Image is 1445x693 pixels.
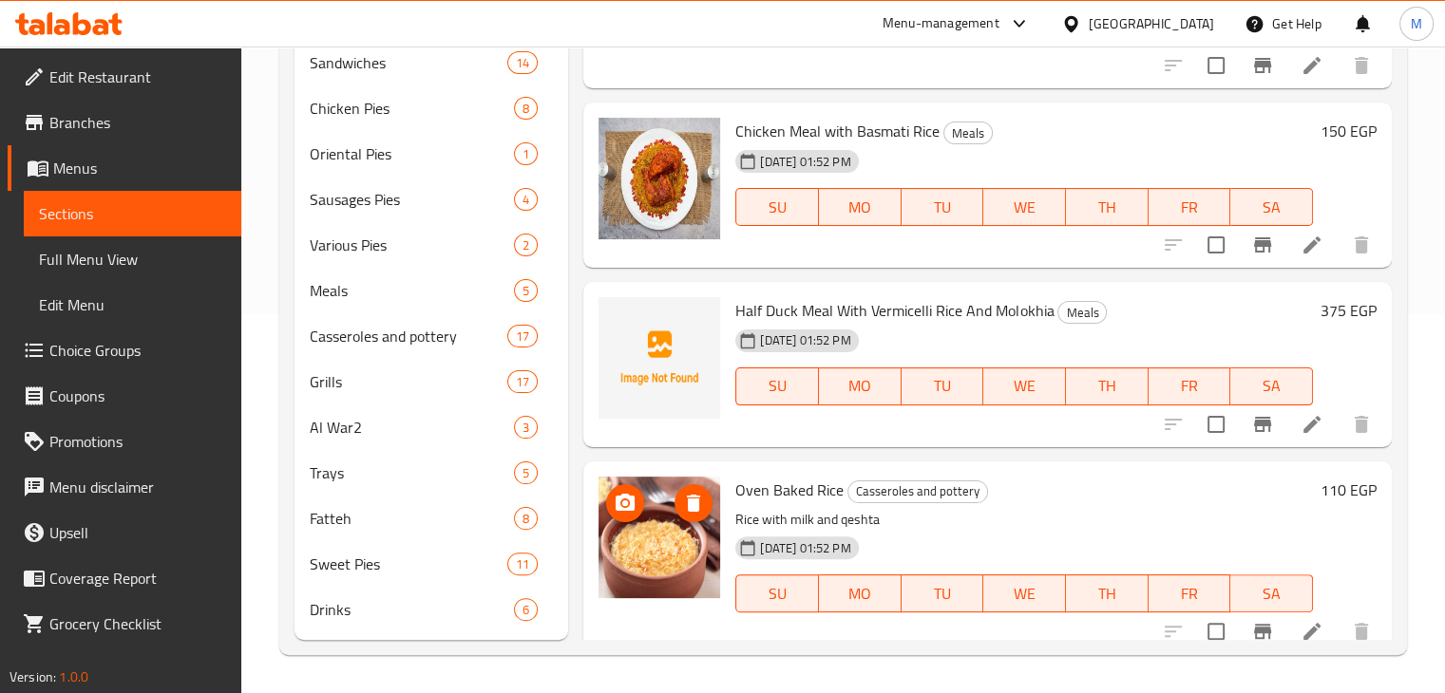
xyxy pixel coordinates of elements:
[515,191,537,209] span: 4
[1230,367,1313,405] button: SA
[819,367,902,405] button: MO
[1196,404,1236,444] span: Select to update
[1301,234,1323,256] a: Edit menu item
[8,54,241,100] a: Edit Restaurant
[752,539,858,557] span: [DATE] 01:52 PM
[295,177,569,222] div: Sausages Pies4
[515,145,537,163] span: 1
[310,553,508,575] div: Sweet Pies
[295,496,569,541] div: Fatteh8
[310,598,515,621] span: Drinks
[735,188,819,226] button: SU
[310,142,515,165] span: Oriental Pies
[508,54,537,72] span: 14
[514,188,538,211] div: items
[49,66,226,88] span: Edit Restaurant
[1321,297,1377,324] h6: 375 EGP
[735,508,1313,532] p: Rice with milk and qeshta
[515,510,537,528] span: 8
[515,601,537,619] span: 6
[902,367,984,405] button: TU
[599,118,720,239] img: Chicken Meal with Basmati Rice
[902,574,984,612] button: TU
[295,359,569,404] div: Grills17
[1066,574,1149,612] button: TH
[943,122,993,144] div: Meals
[1058,302,1106,324] span: Meals
[819,188,902,226] button: MO
[883,12,999,35] div: Menu-management
[735,574,819,612] button: SU
[508,328,537,346] span: 17
[1156,372,1224,400] span: FR
[991,194,1058,221] span: WE
[1238,194,1305,221] span: SA
[53,157,226,179] span: Menus
[1238,372,1305,400] span: SA
[295,131,569,177] div: Oriental Pies1
[49,384,226,407] span: Coupons
[1301,413,1323,436] a: Edit menu item
[1074,580,1141,608] span: TH
[1196,46,1236,85] span: Select to update
[310,461,515,484] span: Trays
[514,598,538,621] div: items
[983,188,1066,226] button: WE
[606,484,644,522] button: upload picture
[507,325,538,347] div: items
[8,328,241,373] a: Choice Groups
[1149,367,1231,405] button: FR
[1339,609,1384,654] button: delete
[827,580,894,608] span: MO
[515,236,537,254] span: 2
[944,122,992,144] span: Meals
[295,404,569,450] div: Al War23
[599,297,720,419] img: Half Duck Meal With Vermicelli Rice And Molokhia
[514,416,538,439] div: items
[1149,574,1231,612] button: FR
[310,325,508,347] span: Casseroles and pottery
[1089,13,1214,34] div: [GEOGRAPHIC_DATA]
[514,279,538,302] div: items
[819,574,902,612] button: MO
[49,476,226,498] span: Menu disclaimer
[735,367,819,405] button: SU
[310,234,515,256] span: Various Pies
[1196,611,1236,651] span: Select to update
[515,464,537,482] span: 5
[1066,188,1149,226] button: TH
[514,142,538,165] div: items
[310,97,515,120] span: Chicken Pies
[1339,402,1384,447] button: delete
[507,51,538,74] div: items
[1057,301,1107,324] div: Meals
[675,484,713,522] button: delete image
[508,555,537,573] span: 11
[1149,188,1231,226] button: FR
[310,279,515,302] span: Meals
[752,153,858,171] span: [DATE] 01:52 PM
[515,419,537,437] span: 3
[744,580,811,608] span: SU
[39,248,226,271] span: Full Menu View
[1339,222,1384,268] button: delete
[8,373,241,419] a: Coupons
[295,40,569,85] div: Sandwiches14
[1196,225,1236,265] span: Select to update
[310,51,508,74] span: Sandwiches
[49,521,226,544] span: Upsell
[310,507,515,530] span: Fatteh
[735,296,1054,325] span: Half Duck Meal With Vermicelli Rice And Molokhia
[1156,580,1224,608] span: FR
[1240,609,1285,654] button: Branch-specific-item
[59,665,88,689] span: 1.0.0
[827,194,894,221] span: MO
[295,268,569,313] div: Meals5
[909,194,977,221] span: TU
[24,236,241,282] a: Full Menu View
[310,188,515,211] div: Sausages Pies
